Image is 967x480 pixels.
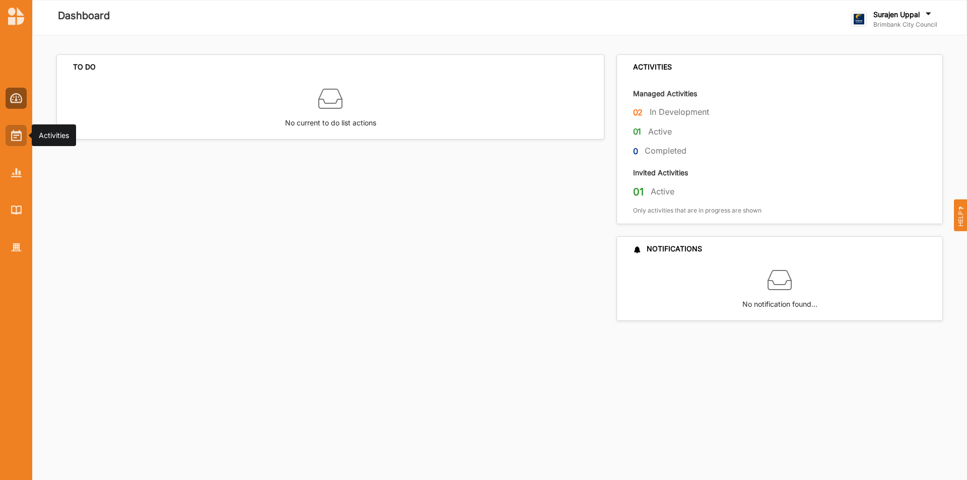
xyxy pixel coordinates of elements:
div: ACTIVITIES [633,62,672,72]
div: TO DO [73,62,96,72]
label: Dashboard [58,8,110,24]
label: Completed [645,146,686,156]
label: Managed Activities [633,89,697,98]
label: Brimbank City Council [873,21,937,29]
label: Active [648,126,672,137]
img: logo [851,12,867,27]
img: Organisation [11,243,22,252]
label: Invited Activities [633,168,688,177]
label: 01 [633,185,644,198]
label: In Development [650,107,709,117]
label: No notification found… [742,292,817,310]
img: box [768,268,792,292]
label: No current to do list actions [285,111,376,128]
div: Activities [39,130,69,141]
label: 0 [633,145,638,158]
img: logo [8,7,24,25]
img: box [318,87,342,111]
a: Reports [6,162,27,183]
img: Library [11,205,22,214]
label: Active [651,186,674,197]
label: 02 [633,106,643,119]
img: Reports [11,168,22,177]
a: Organisation [6,237,27,258]
a: Activities [6,125,27,146]
label: Only activities that are in progress are shown [633,207,762,215]
img: Dashboard [10,93,23,103]
a: Dashboard [6,88,27,109]
a: Library [6,199,27,221]
label: Surajen Uppal [873,10,920,19]
label: 01 [633,125,642,138]
img: Activities [11,130,22,141]
div: NOTIFICATIONS [633,244,702,253]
